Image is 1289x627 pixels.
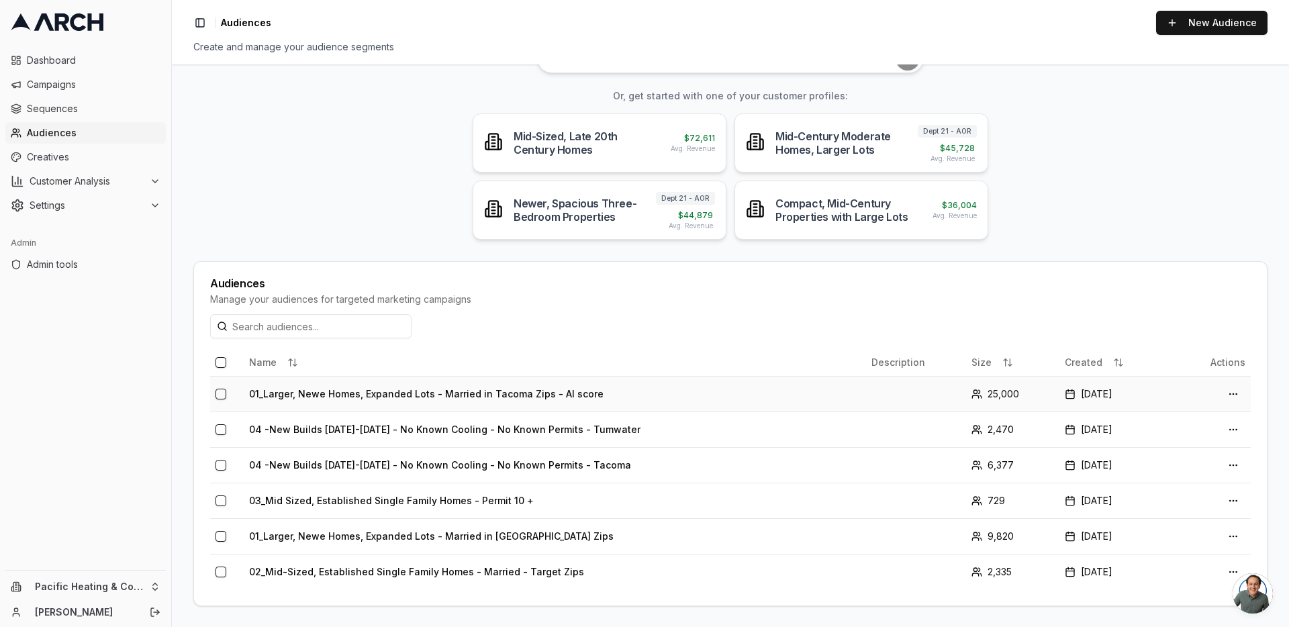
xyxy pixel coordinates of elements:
div: [DATE] [1065,494,1175,508]
button: Settings [5,195,166,216]
a: Open chat [1233,573,1273,614]
div: [DATE] [1065,530,1175,543]
div: 2,335 [971,565,1054,579]
span: Customer Analysis [30,175,144,188]
div: 729 [971,494,1054,508]
div: [DATE] [1065,387,1175,401]
span: $ 36,004 [942,200,977,211]
span: Avg. Revenue [930,154,975,164]
span: $ 44,879 [678,210,713,221]
div: 25,000 [971,387,1054,401]
span: Creatives [27,150,160,164]
div: Name [249,352,861,373]
a: Admin tools [5,254,166,275]
th: Actions [1180,349,1251,376]
div: 6,377 [971,459,1054,472]
div: Mid-Sized, Late 20th Century Homes [514,130,660,156]
th: Description [866,349,966,376]
a: Dashboard [5,50,166,71]
span: Dashboard [27,54,160,67]
div: Size [971,352,1054,373]
td: 04 -New Builds [DATE]-[DATE] - No Known Cooling - No Known Permits - Tumwater [244,412,866,447]
div: Compact, Mid-Century Properties with Large Lots [775,197,922,224]
td: 01_Larger, Newe Homes, Expanded Lots - Married in [GEOGRAPHIC_DATA] Zips [244,518,866,554]
input: Search audiences... [210,314,412,338]
div: [DATE] [1065,565,1175,579]
td: 04 -New Builds [DATE]-[DATE] - No Known Cooling - No Known Permits - Tacoma [244,447,866,483]
td: 03_Mid Sized, Established Single Family Homes - Permit 10 + [244,483,866,518]
span: Admin tools [27,258,160,271]
h3: Or, get started with one of your customer profiles: [193,89,1268,103]
span: Avg. Revenue [933,211,977,221]
span: Pacific Heating & Cooling [35,581,144,593]
a: Creatives [5,146,166,168]
button: Customer Analysis [5,171,166,192]
nav: breadcrumb [221,16,271,30]
button: Pacific Heating & Cooling [5,576,166,597]
span: Audiences [221,16,271,30]
div: 2,470 [971,423,1054,436]
span: Audiences [27,126,160,140]
a: New Audience [1156,11,1268,35]
span: Sequences [27,102,160,115]
span: Settings [30,199,144,212]
div: Mid-Century Moderate Homes, Larger Lots [775,130,918,156]
button: Log out [146,603,164,622]
span: Dept 21 - AOR [656,192,715,205]
div: Audiences [210,278,1251,289]
a: Sequences [5,98,166,119]
span: Campaigns [27,78,160,91]
div: Created [1065,352,1175,373]
td: 01_Larger, Newe Homes, Expanded Lots - Married in Tacoma Zips - AI score [244,376,866,412]
span: Dept 21 - AOR [918,125,977,138]
div: Manage your audiences for targeted marketing campaigns [210,293,1251,306]
span: $ 72,611 [684,133,715,144]
a: [PERSON_NAME] [35,606,135,619]
a: Audiences [5,122,166,144]
span: Avg. Revenue [669,221,713,231]
td: 02_Mid-Sized, Established Single Family Homes - Married - Target Zips [244,554,866,589]
div: Admin [5,232,166,254]
a: Campaigns [5,74,166,95]
div: 9,820 [971,530,1054,543]
div: [DATE] [1065,459,1175,472]
span: $ 45,728 [940,143,975,154]
div: [DATE] [1065,423,1175,436]
div: Create and manage your audience segments [193,40,1268,54]
span: Avg. Revenue [671,144,715,154]
div: Newer, Spacious Three-Bedroom Properties [514,197,656,224]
